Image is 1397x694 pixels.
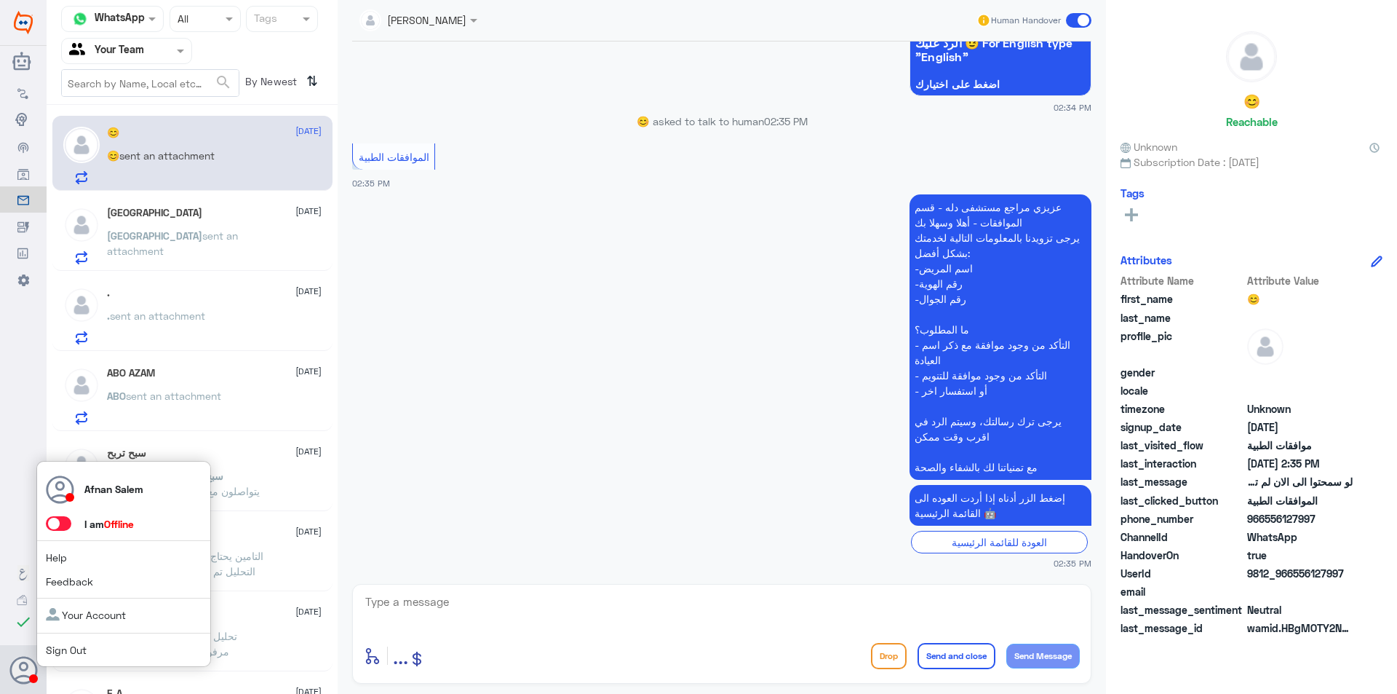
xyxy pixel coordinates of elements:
span: 966556127997 [1247,511,1353,527]
span: [DATE] [295,525,322,538]
span: 02:35 PM [1054,557,1091,569]
span: موافقات الطبية [1247,438,1353,453]
span: Unknown [1247,401,1353,417]
p: 29/9/2025, 2:35 PM [910,485,1091,526]
span: 😊 [1247,291,1353,307]
span: By Newest [239,69,301,98]
span: 😊 [107,149,119,162]
span: سبح [205,470,223,482]
button: search [215,71,232,95]
h5: ABO AZAM [107,367,155,379]
span: ... [393,642,408,669]
h5: سبح تربح [107,447,146,460]
span: search [215,74,232,91]
span: signup_date [1121,419,1244,435]
h5: 😊 [1243,93,1260,110]
span: 02:35 PM [764,115,808,127]
span: gender [1121,365,1244,380]
h5: 😊 [107,127,119,139]
span: [DATE] [295,125,322,138]
span: last_visited_flow [1121,438,1244,453]
h5: Turki [107,207,202,219]
span: لو سمحتوا الى الان لم ترسل الموافقه من المستشفى الى التأمين ؟ [1247,474,1353,489]
span: 2 [1247,529,1353,545]
span: sent an attachment [110,309,205,322]
span: ABO [107,390,126,402]
span: sent an attachment [126,390,221,402]
span: timezone [1121,401,1244,417]
span: Attribute Value [1247,273,1353,288]
img: yourTeam.svg [69,40,91,62]
img: defaultAdmin.png [63,367,100,403]
span: Attribute Name [1121,273,1244,288]
button: ... [393,639,408,672]
span: 0 [1247,602,1353,618]
span: true [1247,548,1353,563]
span: profile_pic [1121,328,1244,362]
span: الموافقات الطبية [1247,493,1353,508]
a: Feedback [46,575,93,588]
button: Send Message [1006,644,1080,669]
button: Avatar [9,656,37,684]
span: Human Handover [991,14,1061,27]
span: [DATE] [295,285,322,298]
span: 02:35 PM [352,178,390,188]
span: [DATE] [295,605,322,618]
h6: Reachable [1226,115,1278,128]
span: sent an attachment [119,149,215,162]
span: wamid.HBgMOTY2NTU2MTI3OTk3FQIAEhggQUNFNzE2RjFDMkIwODNBNjZDMTg3MTNGNEVCOEI1RUEA [1247,620,1353,636]
span: null [1247,584,1353,599]
div: العودة للقائمة الرئيسية [911,531,1088,553]
span: 2025-09-29T11:35:14.815Z [1247,456,1353,471]
span: 2025-09-29T11:34:58.31Z [1247,419,1353,435]
span: last_message [1121,474,1244,489]
span: 02:34 PM [1054,101,1091,114]
img: defaultAdmin.png [63,447,100,484]
span: I am [84,518,134,530]
span: اضغط على اختيارك [915,79,1086,90]
button: Drop [871,643,907,669]
span: Subscription Date : [DATE] [1121,154,1382,170]
img: defaultAdmin.png [63,207,100,243]
p: 29/9/2025, 2:35 PM [910,194,1091,480]
span: email [1121,584,1244,599]
button: Send and close [918,643,995,669]
span: Unknown [1121,139,1177,154]
span: 9812_966556127997 [1247,566,1353,581]
a: Help [46,551,67,564]
h6: Tags [1121,186,1145,200]
img: Widebot Logo [14,11,33,34]
span: null [1247,383,1353,398]
span: first_name [1121,291,1244,307]
a: Sign Out [46,644,87,656]
span: [GEOGRAPHIC_DATA] [107,229,202,242]
input: Search by Name, Local etc… [62,70,239,96]
div: Tags [252,10,277,29]
span: phone_number [1121,511,1244,527]
img: defaultAdmin.png [1227,32,1276,82]
span: [DATE] [295,445,322,458]
h6: Attributes [1121,253,1172,267]
span: last_message_sentiment [1121,602,1244,618]
span: last_name [1121,310,1244,326]
span: HandoverOn [1121,548,1244,563]
span: ChannelId [1121,529,1244,545]
span: Offline [104,518,134,530]
span: locale [1121,383,1244,398]
img: defaultAdmin.png [1247,328,1283,365]
i: check [15,613,32,631]
img: whatsapp.png [69,8,91,30]
a: Your Account [46,609,126,621]
img: defaultAdmin.png [63,127,100,163]
span: last_clicked_button [1121,493,1244,508]
span: [DATE] [295,205,322,218]
span: last_interaction [1121,456,1244,471]
i: ⇅ [306,69,318,93]
span: UserId [1121,566,1244,581]
h5: . [107,287,110,299]
span: last_message_id [1121,620,1244,636]
p: Afnan Salem [84,481,143,497]
p: 😊 asked to talk to human [352,114,1091,129]
img: defaultAdmin.png [63,287,100,323]
span: [DATE] [295,365,322,378]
